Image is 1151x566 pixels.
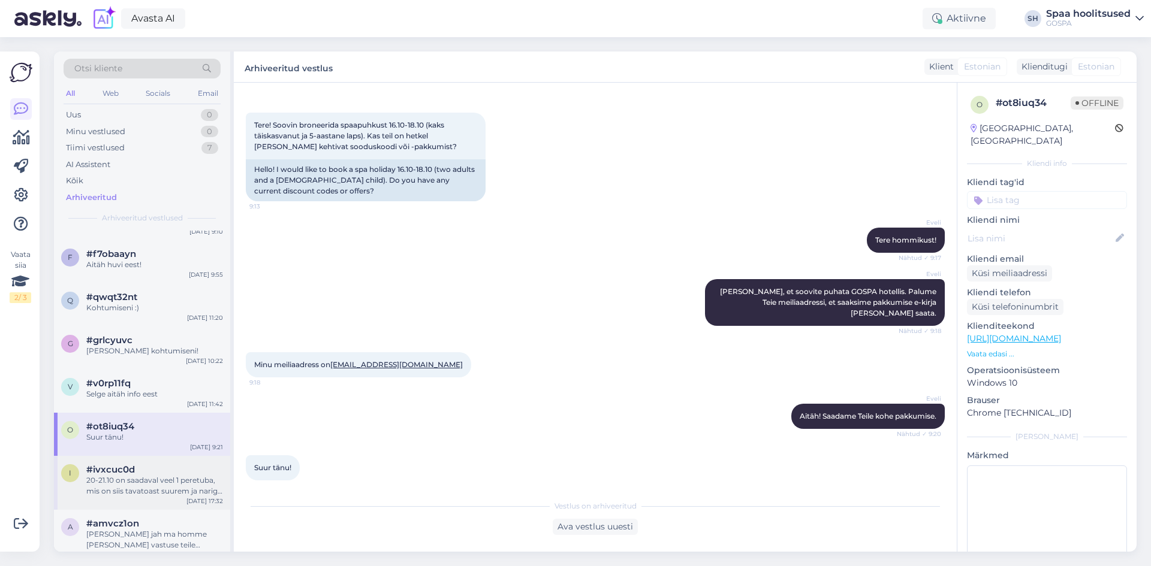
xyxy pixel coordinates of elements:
[66,126,125,138] div: Minu vestlused
[971,122,1115,147] div: [GEOGRAPHIC_DATA], [GEOGRAPHIC_DATA]
[86,518,139,529] span: #amvcz1on
[121,8,185,29] a: Avasta AI
[195,86,221,101] div: Email
[66,192,117,204] div: Arhiveeritud
[187,313,223,322] div: [DATE] 11:20
[86,335,132,346] span: #grlcyuvc
[964,60,1001,73] span: Estonian
[1071,96,1123,110] span: Offline
[86,346,223,356] div: [PERSON_NAME] kohtumiseni!
[102,213,183,223] span: Arhiveeritud vestlused
[720,287,938,317] span: [PERSON_NAME], et soovite puhata GOSPA hotellis. Palume Teie meiliaadressi, et saaksime pakkumise...
[553,519,638,535] div: Ava vestlus uuesti
[555,501,637,511] span: Vestlus on arhiveeritud
[896,253,941,262] span: Nähtud ✓ 9:17
[875,235,936,244] span: Tere hommikust!
[69,468,71,477] span: i
[86,259,223,270] div: Aitäh huvi eest!
[249,202,294,211] span: 9:13
[967,431,1127,442] div: [PERSON_NAME]
[190,443,223,452] div: [DATE] 9:21
[967,286,1127,299] p: Kliendi telefon
[1017,60,1068,73] div: Klienditugi
[64,86,77,101] div: All
[86,302,223,313] div: Kohtumiseni :)
[66,109,81,121] div: Uus
[967,214,1127,226] p: Kliendi nimi
[967,377,1127,389] p: Windows 10
[67,296,73,305] span: q
[86,389,223,399] div: Selge aitäh info eest
[254,463,291,472] span: Suur tänu!
[10,249,31,303] div: Vaata siia
[996,96,1071,110] div: # ot8iuq34
[10,61,32,84] img: Askly Logo
[186,497,223,506] div: [DATE] 17:32
[967,299,1063,315] div: Küsi telefoninumbrit
[896,326,941,335] span: Nähtud ✓ 9:18
[74,62,122,75] span: Otsi kliente
[1046,19,1131,28] div: GOSPA
[967,333,1061,344] a: [URL][DOMAIN_NAME]
[967,158,1127,169] div: Kliendi info
[249,378,294,387] span: 9:18
[187,399,223,408] div: [DATE] 11:42
[1046,9,1131,19] div: Spaa hoolitsused
[143,86,173,101] div: Socials
[86,464,135,475] span: #ivxcuc0d
[86,249,136,259] span: #f7obaayn
[86,432,223,443] div: Suur tänu!
[967,394,1127,407] p: Brauser
[967,407,1127,419] p: Chrome [TECHNICAL_ID]
[86,292,137,302] span: #qwqt32nt
[967,449,1127,462] p: Märkmed
[201,126,218,138] div: 0
[189,227,223,236] div: [DATE] 9:10
[100,86,121,101] div: Web
[68,339,73,348] span: g
[967,265,1052,282] div: Küsi meiliaadressi
[1046,9,1144,28] a: Spaa hoolitsusedGOSPA
[91,6,116,31] img: explore-ai
[1078,60,1114,73] span: Estonian
[187,550,223,559] div: [DATE] 16:10
[10,292,31,303] div: 2 / 3
[254,360,463,369] span: Minu meiliaadress on
[66,142,125,154] div: Tiimi vestlused
[924,60,954,73] div: Klient
[189,270,223,279] div: [DATE] 9:55
[967,349,1127,359] p: Vaata edasi ...
[249,481,294,490] span: 9:21
[800,411,936,420] span: Aitäh! Saadame Teile kohe pakkumise.
[186,356,223,365] div: [DATE] 10:22
[66,159,110,171] div: AI Assistent
[245,59,333,75] label: Arhiveeritud vestlus
[86,475,223,497] div: 20-21.10 on saadaval veel 1 peretuba, mis on siis tavatoast suurem ja nariga laste jaoks. Peretoa...
[967,364,1127,377] p: Operatsioonisüsteem
[201,142,218,154] div: 7
[1025,10,1041,27] div: SH
[86,378,131,389] span: #v0rp11fq
[254,120,457,151] span: Tere! Soovin broneerida spaapuhkust 16.10-18.10 (kaks täiskasvanut ja 5-aastane laps). Kas teil o...
[68,253,73,262] span: f
[967,176,1127,189] p: Kliendi tag'id
[896,218,941,227] span: Eveli
[67,425,73,434] span: o
[977,100,983,109] span: o
[330,360,463,369] a: [EMAIL_ADDRESS][DOMAIN_NAME]
[967,191,1127,209] input: Lisa tag
[896,394,941,403] span: Eveli
[896,429,941,438] span: Nähtud ✓ 9:20
[923,8,996,29] div: Aktiivne
[66,175,83,187] div: Kõik
[968,232,1113,245] input: Lisa nimi
[68,522,73,531] span: a
[967,253,1127,265] p: Kliendi email
[201,109,218,121] div: 0
[86,421,134,432] span: #ot8iuq34
[967,320,1127,332] p: Klienditeekond
[896,270,941,279] span: Eveli
[246,159,486,201] div: Hello! I would like to book a spa holiday 16.10-18.10 (two adults and a [DEMOGRAPHIC_DATA] child)...
[68,382,73,391] span: v
[86,529,223,550] div: [PERSON_NAME] jah ma homme [PERSON_NAME] vastuse teile [PERSON_NAME]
